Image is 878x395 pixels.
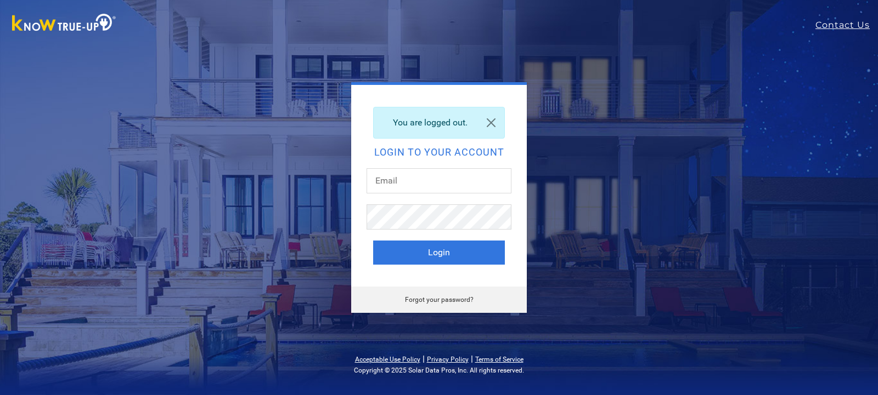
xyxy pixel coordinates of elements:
[815,19,878,32] a: Contact Us
[355,356,420,363] a: Acceptable Use Policy
[7,12,122,36] img: Know True-Up
[367,168,511,193] input: Email
[405,296,474,304] a: Forgot your password?
[373,241,505,265] button: Login
[471,353,473,364] span: |
[373,107,505,139] div: You are logged out.
[373,147,505,157] h2: Login to your account
[427,356,469,363] a: Privacy Policy
[423,353,425,364] span: |
[478,107,504,138] a: Close
[475,356,524,363] a: Terms of Service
